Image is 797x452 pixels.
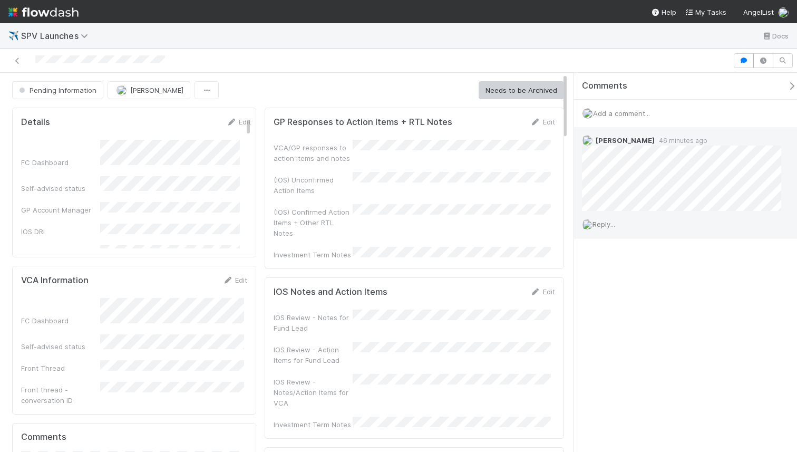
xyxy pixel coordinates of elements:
span: ✈️ [8,31,19,40]
div: IOS Review - Notes for Fund Lead [274,312,353,333]
div: (IOS) Confirmed Action Items + Other RTL Notes [274,207,353,238]
div: GP Account Manager [21,205,100,215]
h5: VCA Information [21,275,89,286]
h5: Details [21,117,50,128]
div: FC Dashboard [21,157,100,168]
span: Reply... [592,220,615,228]
h5: IOS Notes and Action Items [274,287,387,297]
div: (IOS) Unconfirmed Action Items [274,175,353,196]
a: Edit [530,118,555,126]
h5: Comments [21,432,247,443]
div: Help [651,7,676,17]
span: Add a comment... [593,109,650,118]
div: Ready to Launch DRI [21,248,100,258]
span: [PERSON_NAME] [596,136,655,145]
span: AngelList [743,8,774,16]
div: Front Thread [21,363,100,373]
div: Self-advised status [21,183,100,194]
a: My Tasks [685,7,726,17]
span: My Tasks [685,8,726,16]
a: Docs [762,30,789,42]
img: avatar_0a9e60f7-03da-485c-bb15-a40c44fcec20.png [582,219,592,230]
img: logo-inverted-e16ddd16eac7371096b0.svg [8,3,79,21]
button: Needs to be Archived [479,81,564,99]
div: FC Dashboard [21,315,100,326]
a: Edit [530,287,555,296]
h5: GP Responses to Action Items + RTL Notes [274,117,452,128]
span: SPV Launches [21,31,93,41]
div: Front thread - conversation ID [21,384,100,406]
span: 46 minutes ago [655,137,707,145]
button: [PERSON_NAME] [108,81,190,99]
div: IOS DRI [21,226,100,237]
div: IOS Review - Action Items for Fund Lead [274,344,353,366]
a: Edit [222,276,247,284]
span: Comments [582,81,627,91]
div: Self-advised status [21,341,100,352]
span: [PERSON_NAME] [130,86,183,94]
div: IOS Review - Notes/Action Items for VCA [274,377,353,408]
div: Investment Term Notes [274,249,353,260]
img: avatar_0a9e60f7-03da-485c-bb15-a40c44fcec20.png [778,7,789,18]
img: avatar_0a9e60f7-03da-485c-bb15-a40c44fcec20.png [582,108,593,119]
div: VCA/GP responses to action items and notes [274,142,353,164]
img: avatar_b0da76e8-8e9d-47e0-9b3e-1b93abf6f697.png [116,85,127,95]
div: Investment Term Notes [274,419,353,430]
a: Edit [226,118,251,126]
img: avatar_b0da76e8-8e9d-47e0-9b3e-1b93abf6f697.png [582,135,592,146]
